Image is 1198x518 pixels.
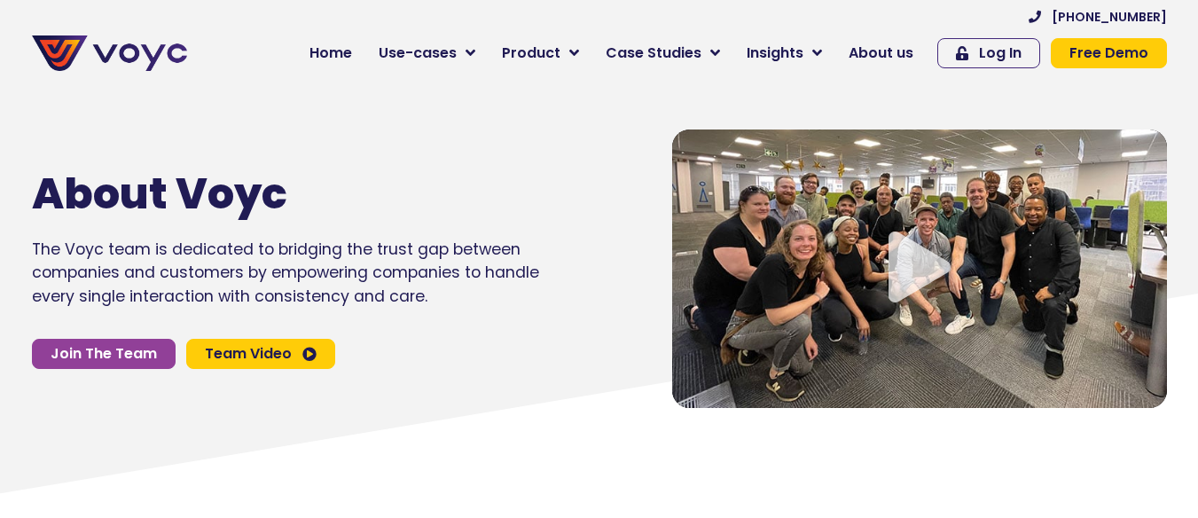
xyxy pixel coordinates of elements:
[365,35,489,71] a: Use-cases
[379,43,457,64] span: Use-cases
[979,46,1022,60] span: Log In
[1052,11,1167,23] span: [PHONE_NUMBER]
[205,347,292,361] span: Team Video
[32,169,486,220] h1: About Voyc
[849,43,913,64] span: About us
[1029,11,1167,23] a: [PHONE_NUMBER]
[32,339,176,369] a: Join The Team
[489,35,592,71] a: Product
[309,43,352,64] span: Home
[186,339,335,369] a: Team Video
[937,38,1040,68] a: Log In
[32,35,187,71] img: voyc-full-logo
[606,43,701,64] span: Case Studies
[592,35,733,71] a: Case Studies
[502,43,560,64] span: Product
[835,35,927,71] a: About us
[1069,46,1148,60] span: Free Demo
[733,35,835,71] a: Insights
[296,35,365,71] a: Home
[747,43,803,64] span: Insights
[32,238,539,308] p: The Voyc team is dedicated to bridging the trust gap between companies and customers by empowerin...
[884,232,955,305] div: Video play button
[1051,38,1167,68] a: Free Demo
[51,347,157,361] span: Join The Team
